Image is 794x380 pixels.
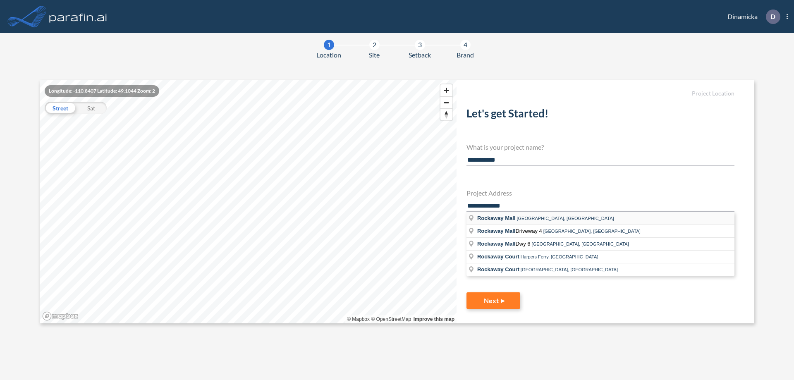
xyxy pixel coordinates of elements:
div: 2 [369,40,380,50]
span: [GEOGRAPHIC_DATA], [GEOGRAPHIC_DATA] [532,241,629,246]
span: Rockaway Mall [477,241,516,247]
div: Dinamicka [715,10,788,24]
div: 3 [415,40,425,50]
div: 1 [324,40,334,50]
span: Reset bearing to north [440,109,452,120]
span: Rockaway Mall [477,228,516,234]
span: Site [369,50,380,60]
span: Rockaway Court [477,266,519,272]
div: Sat [76,102,107,114]
button: Zoom out [440,96,452,108]
button: Next [466,292,520,309]
span: [GEOGRAPHIC_DATA], [GEOGRAPHIC_DATA] [517,216,614,221]
span: Driveway 4 [477,228,543,234]
div: Longitude: -110.8407 Latitude: 49.1044 Zoom: 2 [45,85,159,97]
p: D [770,13,775,20]
span: Rockaway Court [477,253,519,260]
a: OpenStreetMap [371,316,411,322]
h4: Project Address [466,189,734,197]
span: [GEOGRAPHIC_DATA], [GEOGRAPHIC_DATA] [521,267,618,272]
a: Improve this map [414,316,454,322]
div: 4 [460,40,471,50]
span: Location [316,50,341,60]
a: Mapbox [347,316,370,322]
span: [GEOGRAPHIC_DATA], [GEOGRAPHIC_DATA] [543,229,641,234]
button: Reset bearing to north [440,108,452,120]
div: Street [45,102,76,114]
h2: Let's get Started! [466,107,734,123]
a: Mapbox homepage [42,311,79,321]
span: Brand [457,50,474,60]
span: Zoom out [440,97,452,108]
img: logo [48,8,109,25]
canvas: Map [40,80,457,323]
h5: Project Location [466,90,734,97]
span: Rockaway Mall [477,215,516,221]
span: Setback [409,50,431,60]
button: Zoom in [440,84,452,96]
span: Harpers Ferry, [GEOGRAPHIC_DATA] [521,254,598,259]
span: Dwy 6 [477,241,532,247]
h4: What is your project name? [466,143,734,151]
